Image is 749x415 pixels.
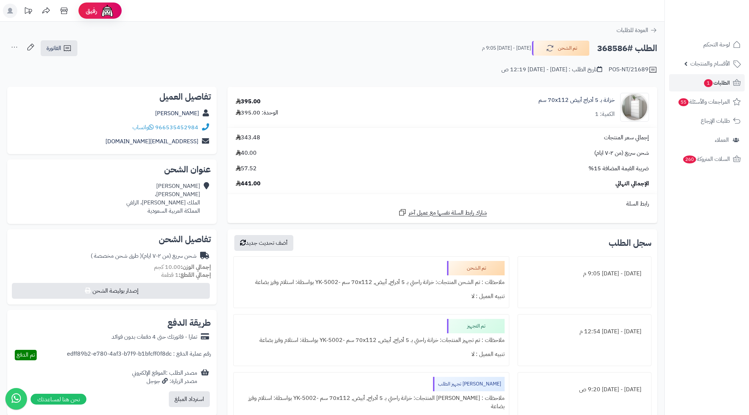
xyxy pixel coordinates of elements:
span: طلبات الإرجاع [701,116,730,126]
a: واتساب [132,123,154,132]
span: 441.00 [236,180,261,188]
a: العملاء [669,131,745,149]
span: الطلبات [703,78,730,88]
button: تم الشحن [532,41,590,56]
img: 1747726680-1724661648237-1702540482953-8486464545656-90x90.jpg [621,93,649,122]
a: 966535452984 [155,123,198,132]
small: [DATE] - [DATE] 9:05 م [482,45,531,52]
div: [PERSON_NAME] [PERSON_NAME]، الملك [PERSON_NAME]، الزلفي المملكة العربية السعودية [126,182,200,215]
button: إصدار بوليصة الشحن [12,283,210,299]
div: مصدر الطلب :الموقع الإلكتروني [132,369,197,385]
img: logo-2.png [700,20,742,35]
button: أضف تحديث جديد [234,235,293,251]
a: المراجعات والأسئلة55 [669,93,745,110]
button: استرداد المبلغ [169,391,210,407]
div: [PERSON_NAME] تجهيز الطلب [433,377,505,391]
div: ملاحظات : [PERSON_NAME] المنتجات: خزانة راحتي بـ 5 أدراج, أبيض, ‎70x112 سم‏ -YK-5002 بواسطة: استل... [238,391,505,414]
span: تم الدفع [17,351,35,359]
div: ملاحظات : تم تجهيز المنتجات: خزانة راحتي بـ 5 أدراج, أبيض, ‎70x112 سم‏ -YK-5002 بواسطة: استلام وف... [238,333,505,347]
a: [EMAIL_ADDRESS][DOMAIN_NAME] [105,137,198,146]
span: 343.48 [236,134,260,142]
span: الأقسام والمنتجات [690,59,730,69]
div: [DATE] - [DATE] 12:54 م [522,325,647,339]
span: شحن سريع (من ٢-٧ ايام) [594,149,649,157]
div: الكمية: 1 [595,110,615,118]
div: تم التجهيز [447,319,505,333]
div: رقم عملية الدفع : edff89b2-e780-4af3-b7f9-b1bfcff0f8dc [67,350,211,360]
div: ملاحظات : تم الشحن المنتجات: خزانة راحتي بـ 5 أدراج, أبيض, ‎70x112 سم‏ -YK-5002 بواسطة: استلام وف... [238,275,505,289]
strong: إجمالي القطع: [179,271,211,279]
span: شارك رابط السلة نفسها مع عميل آخر [409,209,487,217]
div: مصدر الزيارة: جوجل [132,377,197,385]
h2: تفاصيل العميل [13,93,211,101]
div: رابط السلة [230,200,654,208]
h2: الطلب #368586 [597,41,657,56]
span: إجمالي سعر المنتجات [604,134,649,142]
div: 395.00 [236,98,261,106]
div: الوحدة: 395.00 [236,109,278,117]
span: المراجعات والأسئلة [678,97,730,107]
div: تنبيه العميل : لا [238,347,505,361]
h2: تفاصيل الشحن [13,235,211,244]
a: لوحة التحكم [669,36,745,53]
span: 1 [704,79,713,87]
div: [DATE] - [DATE] 9:05 م [522,267,647,281]
img: ai-face.png [100,4,114,18]
span: السلات المتروكة [682,154,730,164]
span: العودة للطلبات [617,26,648,35]
div: تاريخ الطلب : [DATE] - [DATE] 12:19 ص [501,66,602,74]
strong: إجمالي الوزن: [181,263,211,271]
span: لوحة التحكم [703,40,730,50]
span: ضريبة القيمة المضافة 15% [588,164,649,173]
span: ( طرق شحن مخصصة ) [91,252,142,260]
div: تم الشحن [447,261,505,275]
div: [DATE] - [DATE] 9:20 ص [522,383,647,397]
a: العودة للطلبات [617,26,657,35]
a: تحديثات المنصة [19,4,37,20]
div: شحن سريع (من ٢-٧ ايام) [91,252,197,260]
span: 40.00 [236,149,257,157]
a: خزانة بـ 5 أدراج أبيض ‎70x112 سم‏ [538,96,615,104]
a: شارك رابط السلة نفسها مع عميل آخر [398,208,487,217]
span: العملاء [715,135,729,145]
h2: طريقة الدفع [167,319,211,327]
a: [PERSON_NAME] [155,109,199,118]
span: رفيق [86,6,97,15]
div: تنبيه العميل : لا [238,289,505,303]
a: الطلبات1 [669,74,745,91]
span: 57.52 [236,164,257,173]
small: 10.00 كجم [154,263,211,271]
span: 55 [678,98,689,106]
h3: سجل الطلب [609,239,651,247]
h2: عنوان الشحن [13,165,211,174]
span: الإجمالي النهائي [615,180,649,188]
small: 1 قطعة [161,271,211,279]
div: POS-NT/21689 [609,66,657,74]
span: 260 [683,155,696,163]
div: تمارا - فاتورتك حتى 4 دفعات بدون فوائد [112,333,197,341]
span: الفاتورة [46,44,61,53]
a: السلات المتروكة260 [669,150,745,168]
a: طلبات الإرجاع [669,112,745,130]
a: الفاتورة [41,40,77,56]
